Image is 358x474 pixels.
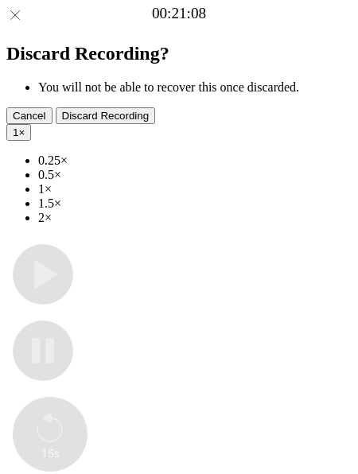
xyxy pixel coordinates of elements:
[38,196,352,211] li: 1.5×
[56,107,156,124] button: Discard Recording
[6,43,352,64] h2: Discard Recording?
[38,182,352,196] li: 1×
[38,211,352,225] li: 2×
[6,107,53,124] button: Cancel
[38,80,352,95] li: You will not be able to recover this once discarded.
[13,126,18,138] span: 1
[152,5,206,22] a: 00:21:08
[38,153,352,168] li: 0.25×
[6,124,31,141] button: 1×
[38,168,352,182] li: 0.5×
